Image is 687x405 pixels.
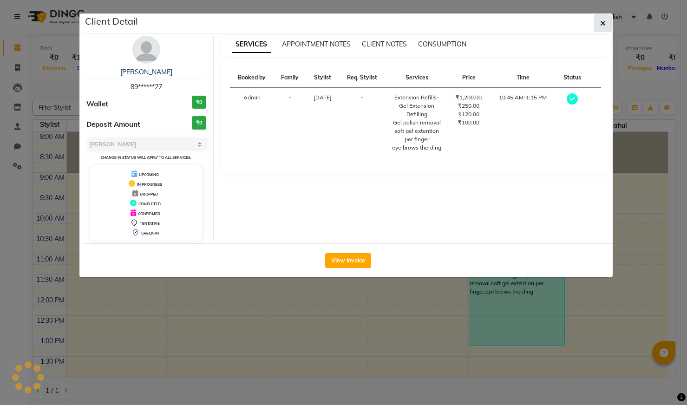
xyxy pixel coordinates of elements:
[274,88,306,158] td: -
[391,144,443,152] div: eye brows therding
[453,102,484,110] div: ₹250.00
[230,88,274,158] td: Admin
[282,40,351,48] span: APPOINTMENT NOTES
[453,93,484,102] div: ₹1,200.00
[132,36,160,64] img: avatar
[86,119,140,130] span: Deposit Amount
[362,40,407,48] span: CLIENT NOTES
[453,110,484,118] div: ₹120.00
[139,172,159,177] span: UPCOMING
[391,127,443,144] div: soft gel extention per finger
[391,118,443,127] div: Gel polish removal
[86,99,108,110] span: Wallet
[137,182,162,187] span: IN PROGRESS
[314,94,332,101] span: [DATE]
[325,253,371,268] button: View Invoice
[448,68,490,88] th: Price
[306,68,339,88] th: Stylist
[120,68,172,76] a: [PERSON_NAME]
[140,221,160,226] span: TENTATIVE
[490,68,556,88] th: Time
[140,192,158,196] span: DROPPED
[230,68,274,88] th: Booked by
[101,155,191,160] small: Change in status will apply to all services.
[274,68,306,88] th: Family
[192,116,206,130] h3: ₹0
[138,202,161,206] span: COMPLETED
[453,118,484,127] div: ₹100.00
[418,40,466,48] span: CONSUMPTION
[386,68,448,88] th: Services
[556,68,589,88] th: Status
[192,96,206,109] h3: ₹0
[232,36,271,53] span: SERVICES
[490,88,556,158] td: 10:45 AM-1:15 PM
[391,93,443,118] div: Extension Refills-Gel Extension Refilling
[138,211,160,216] span: CONFIRMED
[141,231,159,235] span: CHECK-IN
[339,88,386,158] td: -
[85,14,138,28] h5: Client Detail
[339,68,386,88] th: Req. Stylist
